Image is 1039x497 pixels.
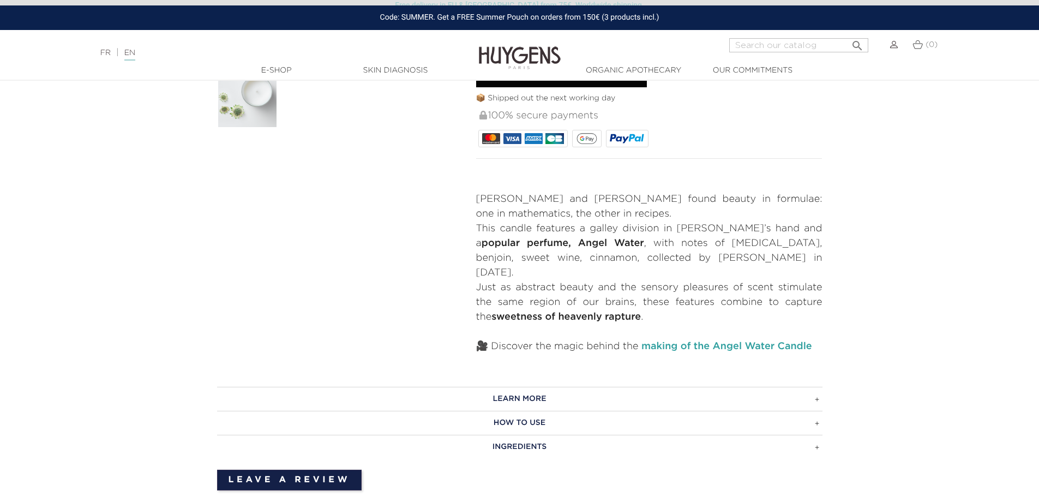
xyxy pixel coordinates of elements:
a: INGREDIENTS [217,435,822,459]
p: [PERSON_NAME] and [PERSON_NAME] found beauty in formulae: one in mathematics, the other in recipes. [476,192,822,221]
input: Search [729,38,868,52]
a: E-Shop [222,65,331,76]
img: VISA [503,133,521,144]
div: | [95,46,425,59]
p: 🎥 Discover the magic behind the [476,339,822,354]
a: Leave a review [217,470,362,490]
a: Our commitments [698,65,807,76]
strong: popular perfume, Angel Water [482,238,644,248]
i:  [851,36,864,49]
a: EN [124,49,135,61]
a: Skin Diagnosis [341,65,450,76]
strong: sweetness of heavenly rapture [491,312,641,322]
img: google_pay [576,133,597,144]
p: Just as abstract beauty and the sensory pleasures of scent stimulate the same region of our brain... [476,280,822,325]
div: 100% secure payments [478,104,822,128]
img: 100% secure payments [479,111,487,119]
p: 📦 Shipped out the next working day [476,93,822,104]
span: [PERSON_NAME] [PERSON_NAME] Water [476,327,686,337]
button:  [848,35,867,50]
iframe: YouTube video player [217,134,460,270]
p: This candle features a galley division in [PERSON_NAME]’s hand and a , with notes of [MEDICAL_DAT... [476,221,822,280]
img: CB_NATIONALE [545,133,563,144]
a: FR [100,49,111,57]
a: Organic Apothecary [579,65,688,76]
img: AMEX [525,133,543,144]
img: Huygens [479,29,561,71]
a: HOW TO USE [217,411,822,435]
a: LEARN MORE [217,387,822,411]
span: (0) [926,41,938,49]
img: MASTERCARD [482,133,500,144]
a: making of the Angel Water Candle [641,342,812,351]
